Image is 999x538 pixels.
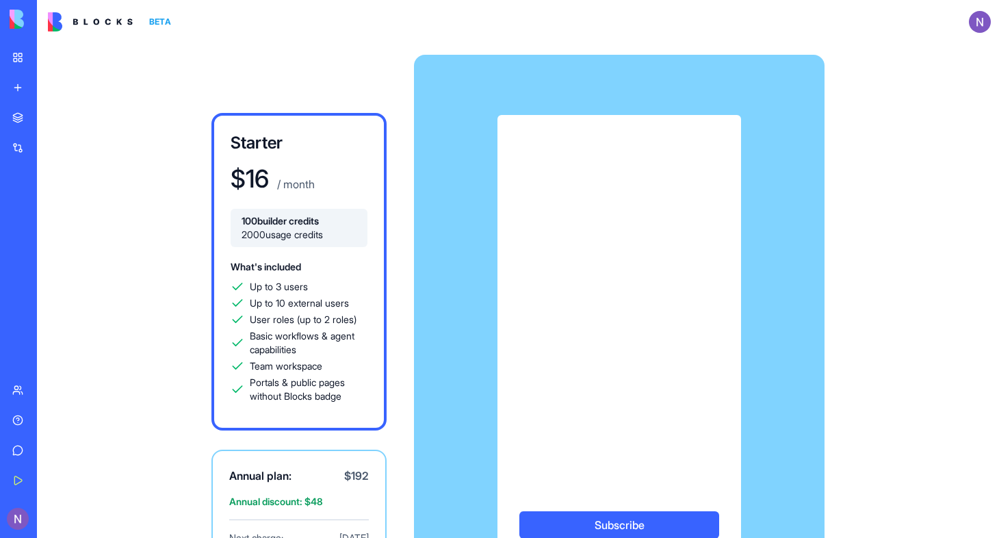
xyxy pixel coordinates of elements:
span: Up to 3 users [250,280,308,294]
span: Annual plan: [229,467,291,484]
p: / month [274,176,315,192]
span: Team workspace [250,359,322,373]
img: logo [48,12,133,31]
span: Annual discount: $ 48 [229,495,369,509]
span: 2000 usage credits [242,228,356,242]
iframe: Secure payment input frame [517,134,722,492]
span: User roles (up to 2 roles) [250,313,356,326]
span: Basic workflows & agent capabilities [250,329,367,357]
span: What's included [231,261,301,272]
img: ACg8ocKqpMLrjRbjw3-EunZZHqD1E129EI-fRv5qrrmmBfEv7-rekQ=s96-c [7,508,29,530]
div: BETA [144,12,177,31]
a: BETA [48,12,177,31]
span: Portals & public pages without Blocks badge [250,376,367,403]
img: logo [10,10,94,29]
h3: Starter [231,132,367,154]
span: $ 192 [344,467,369,484]
img: ACg8ocKqpMLrjRbjw3-EunZZHqD1E129EI-fRv5qrrmmBfEv7-rekQ=s96-c [969,11,991,33]
span: Up to 10 external users [250,296,349,310]
span: 100 builder credits [242,214,356,228]
h1: $ 16 [231,165,269,192]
